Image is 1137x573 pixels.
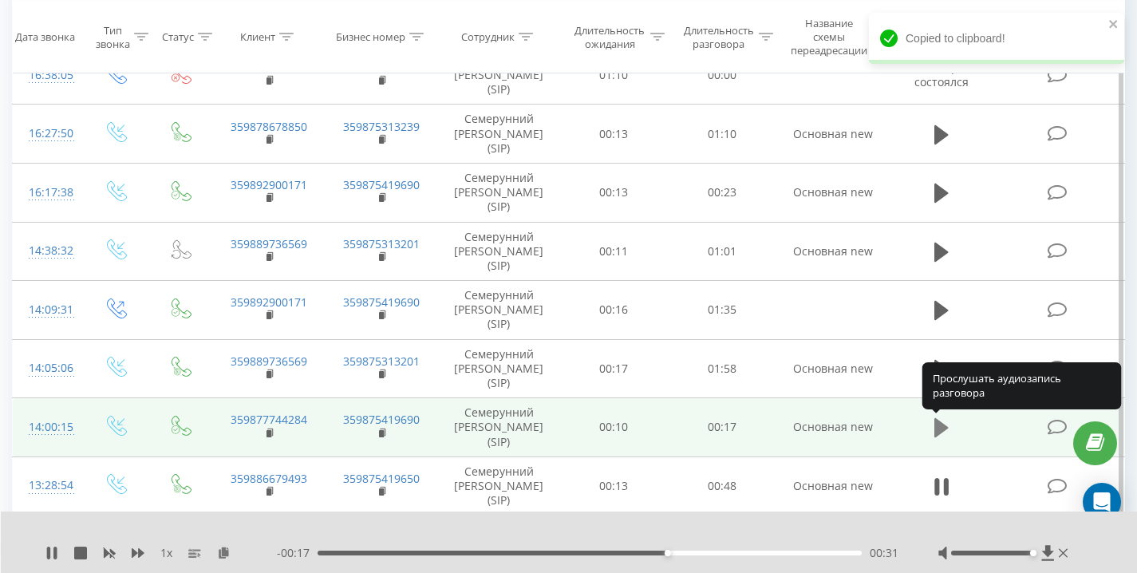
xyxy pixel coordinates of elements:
[343,412,420,427] a: 359875419690
[1108,18,1119,33] button: close
[240,30,275,44] div: Клиент
[231,177,307,192] a: 359892900171
[231,60,307,75] a: 359892717738
[438,398,559,457] td: Семерунний [PERSON_NAME] (SIP)
[870,545,898,561] span: 00:31
[559,45,668,105] td: 01:10
[343,354,420,369] a: 359875313201
[668,339,776,398] td: 01:58
[231,471,307,486] a: 359886679493
[668,45,776,105] td: 00:00
[336,30,405,44] div: Бизнес номер
[438,339,559,398] td: Семерунний [PERSON_NAME] (SIP)
[1030,550,1036,556] div: Accessibility label
[231,236,307,251] a: 359889736569
[29,353,66,384] div: 14:05:06
[438,222,559,281] td: Семерунний [PERSON_NAME] (SIP)
[559,105,668,164] td: 00:13
[438,456,559,516] td: Семерунний [PERSON_NAME] (SIP)
[343,119,420,134] a: 359875313239
[160,545,172,561] span: 1 x
[1083,483,1121,521] div: Open Intercom Messenger
[776,105,890,164] td: Основная new
[668,281,776,340] td: 01:35
[559,398,668,457] td: 00:10
[343,294,420,310] a: 359875419690
[922,362,1122,409] div: Прослушать аудиозапись разговора
[29,294,66,326] div: 14:09:31
[438,281,559,340] td: Семерунний [PERSON_NAME] (SIP)
[668,222,776,281] td: 01:01
[776,163,890,222] td: Основная new
[791,17,867,57] div: Название схемы переадресации
[668,398,776,457] td: 00:17
[438,45,559,105] td: Семерунний [PERSON_NAME] (SIP)
[665,550,671,556] div: Accessibility label
[559,456,668,516] td: 00:13
[869,13,1124,64] div: Copied to clipboard!
[231,412,307,427] a: 359877744284
[343,236,420,251] a: 359875313201
[231,119,307,134] a: 359878678850
[776,339,890,398] td: Основная new
[343,471,420,486] a: 359875419650
[461,30,515,44] div: Сотрудник
[96,23,130,50] div: Тип звонка
[29,177,66,208] div: 16:17:38
[776,398,890,457] td: Основная new
[343,60,420,75] a: 359875419690
[231,354,307,369] a: 359889736569
[559,339,668,398] td: 00:17
[29,118,66,149] div: 16:27:50
[559,222,668,281] td: 00:11
[29,235,66,267] div: 14:38:32
[776,222,890,281] td: Основная new
[559,163,668,222] td: 00:13
[559,281,668,340] td: 00:16
[683,23,755,50] div: Длительность разговора
[15,30,75,44] div: Дата звонка
[231,294,307,310] a: 359892900171
[438,105,559,164] td: Семерунний [PERSON_NAME] (SIP)
[668,105,776,164] td: 01:10
[668,163,776,222] td: 00:23
[668,456,776,516] td: 00:48
[162,30,194,44] div: Статус
[776,456,890,516] td: Основная new
[277,545,318,561] span: - 00:17
[343,177,420,192] a: 359875419690
[574,23,645,50] div: Длительность ожидания
[29,470,66,501] div: 13:28:54
[29,60,66,91] div: 16:38:05
[29,412,66,443] div: 14:00:15
[438,163,559,222] td: Семерунний [PERSON_NAME] (SIP)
